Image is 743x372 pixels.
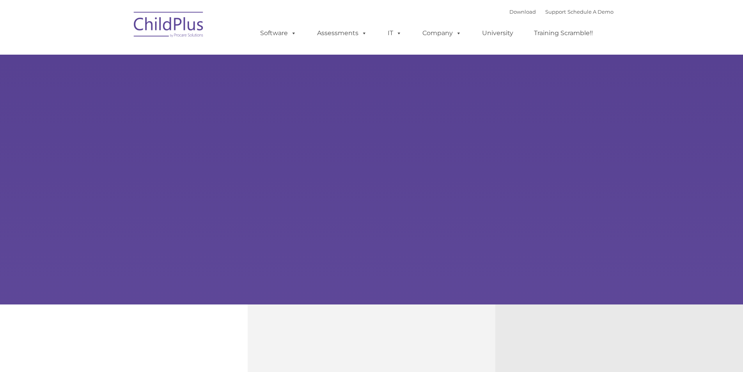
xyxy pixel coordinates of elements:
[130,6,208,45] img: ChildPlus by Procare Solutions
[474,25,521,41] a: University
[380,25,410,41] a: IT
[509,9,614,15] font: |
[415,25,469,41] a: Company
[545,9,566,15] a: Support
[252,25,304,41] a: Software
[309,25,375,41] a: Assessments
[509,9,536,15] a: Download
[567,9,614,15] a: Schedule A Demo
[526,25,601,41] a: Training Scramble!!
